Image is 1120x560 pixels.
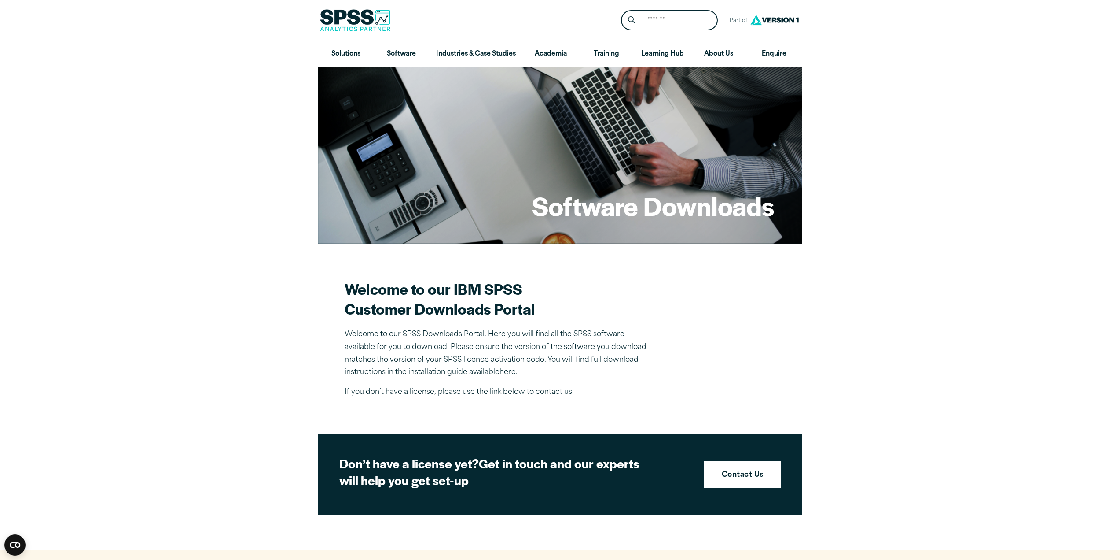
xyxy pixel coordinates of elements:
[339,455,647,488] h2: Get in touch and our experts will help you get set-up
[623,12,639,29] button: Search magnifying glass icon
[345,386,653,399] p: If you don’t have a license, please use the link below to contact us
[532,189,774,223] h1: Software Downloads
[429,41,523,67] a: Industries & Case Studies
[634,41,691,67] a: Learning Hub
[345,328,653,379] p: Welcome to our SPSS Downloads Portal. Here you will find all the SPSS software available for you ...
[339,454,479,472] strong: Don’t have a license yet?
[621,10,718,31] form: Site Header Search Form
[722,470,764,481] strong: Contact Us
[318,41,374,67] a: Solutions
[691,41,746,67] a: About Us
[748,12,801,28] img: Version1 Logo
[345,279,653,319] h2: Welcome to our IBM SPSS Customer Downloads Portal
[499,369,516,376] a: here
[374,41,429,67] a: Software
[578,41,634,67] a: Training
[725,15,748,27] span: Part of
[746,41,802,67] a: Enquire
[4,534,26,556] button: Open CMP widget
[523,41,578,67] a: Academia
[704,461,781,488] a: Contact Us
[318,41,802,67] nav: Desktop version of site main menu
[628,16,635,24] svg: Search magnifying glass icon
[320,9,390,31] img: SPSS Analytics Partner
